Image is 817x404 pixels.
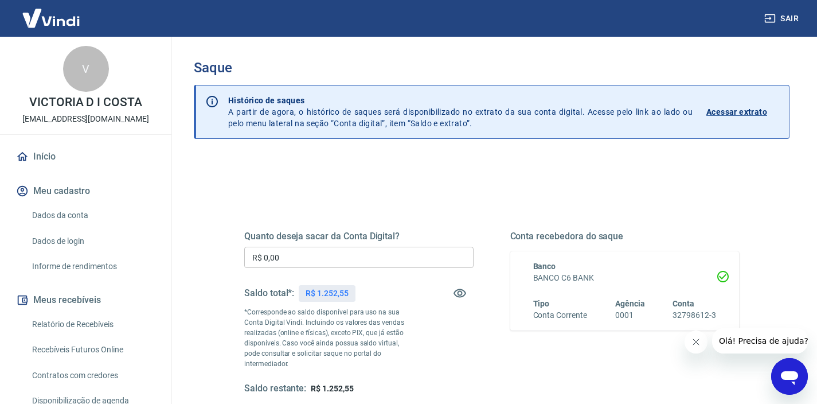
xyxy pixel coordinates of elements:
[28,255,158,278] a: Informe de rendimentos
[706,106,767,118] p: Acessar extrato
[28,338,158,362] a: Recebíveis Futuros Online
[28,204,158,227] a: Dados da conta
[228,95,693,129] p: A partir de agora, o histórico de saques será disponibilizado no extrato da sua conta digital. Ac...
[712,328,808,353] iframe: Mensagem da empresa
[28,364,158,387] a: Contratos com credores
[673,309,716,321] h6: 32798612-3
[306,288,348,300] p: R$ 1.252,55
[244,307,416,369] p: *Corresponde ao saldo disponível para uso na sua Conta Digital Vindi. Incluindo os valores das ve...
[771,358,808,395] iframe: Botão para abrir a janela de mensagens
[14,1,88,36] img: Vindi
[762,8,803,29] button: Sair
[510,231,740,242] h5: Conta recebedora do saque
[63,46,109,92] div: V
[14,178,158,204] button: Meu cadastro
[311,384,353,393] span: R$ 1.252,55
[28,313,158,336] a: Relatório de Recebíveis
[7,8,96,17] span: Olá! Precisa de ajuda?
[194,60,789,76] h3: Saque
[615,299,645,308] span: Agência
[14,144,158,169] a: Início
[685,331,707,353] iframe: Fechar mensagem
[14,288,158,313] button: Meus recebíveis
[673,299,694,308] span: Conta
[533,309,587,321] h6: Conta Corrente
[706,95,780,129] a: Acessar extrato
[533,299,550,308] span: Tipo
[22,113,149,125] p: [EMAIL_ADDRESS][DOMAIN_NAME]
[533,272,717,284] h6: BANCO C6 BANK
[28,230,158,253] a: Dados de login
[244,288,294,299] h5: Saldo total*:
[244,383,306,395] h5: Saldo restante:
[228,95,693,106] p: Histórico de saques
[244,231,474,242] h5: Quanto deseja sacar da Conta Digital?
[533,262,556,271] span: Banco
[615,309,645,321] h6: 0001
[29,96,142,108] p: VICTORIA D I COSTA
